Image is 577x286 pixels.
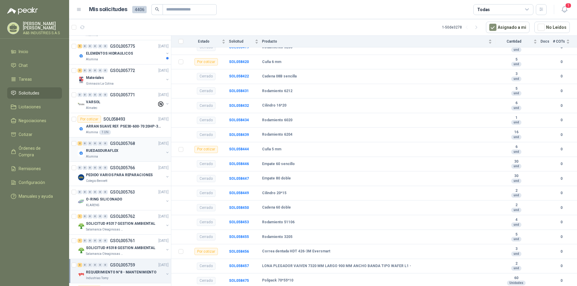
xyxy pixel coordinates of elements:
b: 0 [553,88,570,94]
div: und [511,120,521,125]
div: 0 [93,263,97,267]
a: 0 0 0 0 0 0 GSOL005763[DATE] Company LogoO-RING SILICONADOKLARENS [78,188,170,208]
b: SOL058457 [229,264,249,268]
th: # COTs [553,36,577,47]
a: Configuración [7,177,62,188]
div: Por cotizar [78,116,101,123]
div: 0 [103,93,108,97]
a: Licitaciones [7,101,62,113]
a: Inicio [7,46,62,57]
h1: Mis solicitudes [89,5,127,14]
b: 0 [553,132,570,138]
b: 1 [496,116,537,120]
div: 0 [83,239,87,243]
a: Tareas [7,74,62,85]
a: 3 0 0 0 0 0 GSOL005772[DATE] Company LogoMaterialesGimnasio La Colina [78,67,170,86]
button: Asignado a mi [486,22,530,33]
div: 0 [93,93,97,97]
div: 1 UN [99,130,111,135]
b: 0 [553,103,570,109]
div: und [511,62,521,67]
div: 0 [103,214,108,218]
img: Company Logo [78,77,85,84]
b: Rodamiento 6020 [262,118,292,123]
div: 0 [93,214,97,218]
div: und [511,164,521,169]
th: Cantidad [496,36,541,47]
b: Rodamiento 3205 [262,235,292,239]
span: Solicitud [229,39,254,44]
div: Cerrado [197,131,215,138]
div: 0 [88,190,92,194]
b: 5 [496,57,537,62]
div: Cerrado [197,73,215,80]
a: 1 0 0 0 0 0 GSOL005761[DATE] Company LogoSOLICITUD #5318 GESTION AMBIENTALSalamanca Oleaginosas SAS [78,237,170,256]
a: Chat [7,60,62,71]
b: SOL058431 [229,89,249,93]
div: 0 [98,68,102,73]
p: [DATE] [158,68,169,74]
div: 0 [103,190,108,194]
span: Inicio [19,48,28,55]
a: Remisiones [7,163,62,174]
b: 16 [496,130,537,135]
b: 30 [496,174,537,179]
b: 2 [496,188,537,193]
p: A&B INDUSTRIES S.A.S [23,31,62,35]
p: Colegio Bennett [86,179,107,183]
p: GSOL005761 [110,239,135,243]
th: Estado [187,36,229,47]
b: 30 [496,159,537,164]
div: 0 [103,239,108,243]
button: No Leídos [534,22,570,33]
b: 0 [553,278,570,284]
div: 0 [83,214,87,218]
p: RUEDASDURAFLEX [86,148,118,154]
b: Rodamiento 6212 [262,89,292,94]
div: 1 [78,239,82,243]
div: 3 [78,263,82,267]
b: 60 [496,276,537,281]
div: 0 [98,214,102,218]
div: 0 [93,166,97,170]
div: und [511,237,521,242]
p: Alumina [86,130,98,135]
a: SOL058456 [229,249,249,254]
p: GSOL005762 [110,214,135,218]
p: O-RING SILICONADO [86,197,122,202]
b: 0 [553,190,570,196]
div: 0 [93,44,97,48]
img: Company Logo [78,174,85,181]
span: Chat [19,62,28,69]
div: 0 [88,263,92,267]
b: 4 [496,218,537,222]
b: SOL058420 [229,60,249,64]
div: 0 [98,44,102,48]
div: Por cotizar [194,146,218,153]
b: SOL058434 [229,118,249,122]
th: Docs [541,36,553,47]
a: SOL058446 [229,162,249,166]
p: ARRAN SUAVE REF. PSE30-600-70 20HP-30A [86,124,161,129]
p: [DATE] [158,214,169,219]
span: Licitaciones [19,104,41,110]
a: 5 0 0 0 0 0 GSOL005775[DATE] Company LogoELEMENTOS HIDRAULICOSAlumina [78,43,170,62]
span: # COTs [553,39,565,44]
a: SOL058439 [229,133,249,137]
p: Salamanca Oleaginosas SAS [86,251,124,256]
div: 5 [78,44,82,48]
div: Todas [477,6,490,13]
th: Solicitud [229,36,262,47]
p: Almatec [86,106,97,110]
b: Cadena 60 doble [262,205,291,210]
p: GSOL005759 [110,263,135,267]
div: und [511,179,521,183]
span: Estado [187,39,221,44]
a: SOL058432 [229,104,249,108]
a: SOL058447 [229,176,249,181]
p: KLARENS [86,203,99,208]
b: 2 [496,261,537,266]
b: 6 [496,101,537,106]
